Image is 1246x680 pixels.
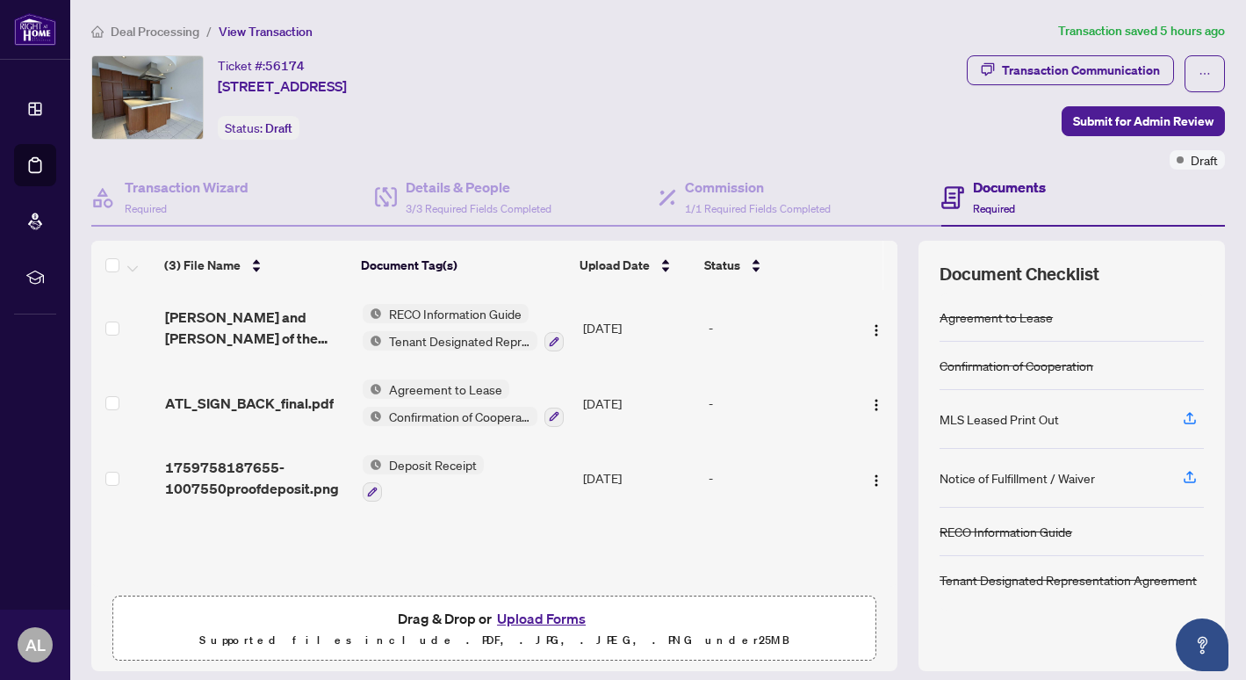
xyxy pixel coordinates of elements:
[363,380,564,427] button: Status IconAgreement to LeaseStatus IconConfirmation of Cooperation
[164,256,241,275] span: (3) File Name
[869,474,883,488] img: Logo
[363,304,564,351] button: Status IconRECO Information GuideStatus IconTenant Designated Representation Agreement
[406,177,551,198] h4: Details & People
[862,389,890,417] button: Logo
[940,468,1095,488] div: Notice of Fulfillment / Waiver
[25,633,46,657] span: AL
[265,120,292,136] span: Draft
[265,58,305,74] span: 56174
[157,241,354,290] th: (3) File Name
[363,380,382,399] img: Status Icon
[206,21,212,41] li: /
[1058,21,1225,41] article: Transaction saved 5 hours ago
[398,607,591,630] span: Drag & Drop or
[973,177,1046,198] h4: Documents
[869,323,883,337] img: Logo
[382,304,529,323] span: RECO Information Guide
[573,241,697,290] th: Upload Date
[940,570,1197,590] div: Tenant Designated Representation Agreement
[125,177,248,198] h4: Transaction Wizard
[218,116,299,140] div: Status:
[709,468,847,488] div: -
[125,202,167,215] span: Required
[1002,56,1160,84] div: Transaction Communication
[363,331,382,351] img: Status Icon
[363,455,484,503] button: Status IconDeposit Receipt
[14,13,56,46] img: logo
[697,241,849,290] th: Status
[363,407,382,426] img: Status Icon
[709,318,847,337] div: -
[406,202,551,215] span: 3/3 Required Fields Completed
[218,55,305,76] div: Ticket #:
[940,522,1072,541] div: RECO Information Guide
[91,25,104,38] span: home
[973,202,1015,215] span: Required
[576,365,702,441] td: [DATE]
[580,256,650,275] span: Upload Date
[382,331,537,351] span: Tenant Designated Representation Agreement
[363,304,382,323] img: Status Icon
[940,356,1093,375] div: Confirmation of Cooperation
[940,262,1099,286] span: Document Checklist
[862,314,890,342] button: Logo
[165,393,334,414] span: ATL_SIGN_BACK_final.pdf
[685,177,831,198] h4: Commission
[869,398,883,412] img: Logo
[1176,619,1228,671] button: Open asap
[111,24,199,40] span: Deal Processing
[1062,106,1225,136] button: Submit for Admin Review
[862,464,890,492] button: Logo
[363,455,382,474] img: Status Icon
[382,380,509,399] span: Agreement to Lease
[218,76,347,97] span: [STREET_ADDRESS]
[92,56,203,139] img: IMG-C12420921_1.jpg
[940,307,1053,327] div: Agreement to Lease
[1199,68,1211,80] span: ellipsis
[704,256,740,275] span: Status
[219,24,313,40] span: View Transaction
[382,455,484,474] span: Deposit Receipt
[382,407,537,426] span: Confirmation of Cooperation
[967,55,1174,85] button: Transaction Communication
[1073,107,1214,135] span: Submit for Admin Review
[124,630,865,651] p: Supported files include .PDF, .JPG, .JPEG, .PNG under 25 MB
[492,607,591,630] button: Upload Forms
[709,394,847,413] div: -
[1191,150,1218,170] span: Draft
[940,409,1059,429] div: MLS Leased Print Out
[113,597,875,662] span: Drag & Drop orUpload FormsSupported files include .PDF, .JPG, .JPEG, .PNG under25MB
[165,307,349,349] span: [PERSON_NAME] and [PERSON_NAME] of the docs.pdf
[685,202,831,215] span: 1/1 Required Fields Completed
[576,290,702,365] td: [DATE]
[576,441,702,517] td: [DATE]
[354,241,573,290] th: Document Tag(s)
[165,457,349,499] span: 1759758187655-1007550proofdeposit.png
